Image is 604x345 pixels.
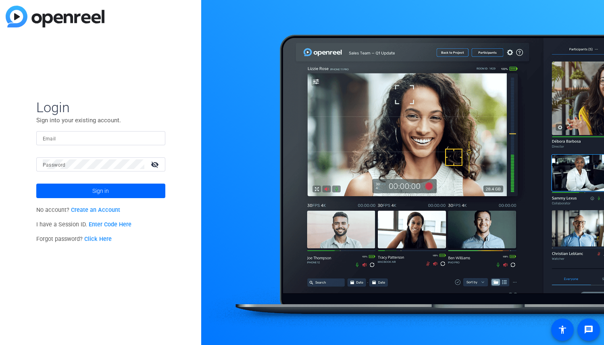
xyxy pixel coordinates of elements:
mat-label: Password [43,162,66,168]
span: Login [36,99,165,116]
mat-icon: visibility_off [146,159,165,170]
a: Create an Account [71,207,120,213]
a: Click Here [84,236,112,243]
button: Sign in [36,184,165,198]
span: I have a Session ID. [36,221,132,228]
span: Forgot password? [36,236,112,243]
mat-icon: accessibility [558,325,567,335]
a: Enter Code Here [89,221,131,228]
span: No account? [36,207,121,213]
p: Sign into your existing account. [36,116,165,125]
input: Enter Email Address [43,133,159,143]
img: blue-gradient.svg [6,6,104,27]
mat-label: Email [43,136,56,142]
span: Sign in [92,181,109,201]
mat-icon: message [584,325,594,335]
